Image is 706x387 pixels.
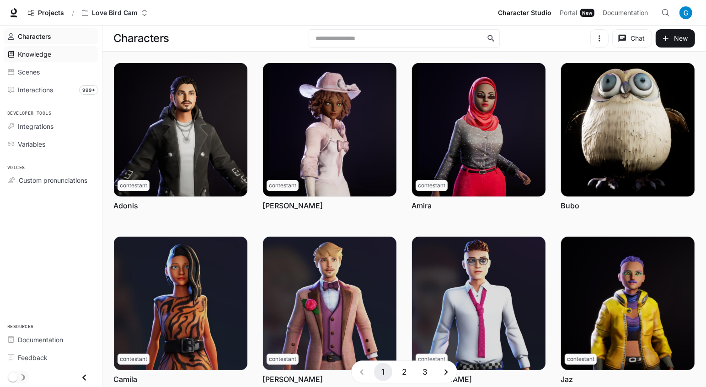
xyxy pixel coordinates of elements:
[351,360,457,383] nav: pagination navigation
[4,350,98,366] a: Feedback
[612,29,652,48] button: Chat
[603,7,648,19] span: Documentation
[18,122,53,131] span: Integrations
[4,82,98,98] a: Interactions
[4,46,98,62] a: Knowledge
[18,85,53,95] span: Interactions
[8,372,17,382] span: Dark mode toggle
[679,6,692,19] img: User avatar
[113,201,138,211] a: Adonis
[412,63,546,196] img: Amira
[437,363,455,381] button: Go to next page
[18,49,51,59] span: Knowledge
[263,63,396,196] img: Amanda
[38,9,64,17] span: Projects
[113,29,169,48] h1: Characters
[79,85,98,95] span: 999+
[18,32,51,41] span: Characters
[92,9,138,17] p: Love Bird Cam
[561,201,579,211] a: Bubo
[560,7,577,19] span: Portal
[18,335,63,345] span: Documentation
[68,8,78,18] div: /
[580,9,594,17] div: New
[263,237,396,370] img: Chad
[677,4,695,22] button: User avatar
[657,4,675,22] button: Open Command Menu
[114,237,247,370] img: Camila
[18,139,45,149] span: Variables
[561,237,695,370] img: Jaz
[78,4,152,22] button: Open workspace menu
[599,4,655,22] a: Documentation
[412,237,546,370] img: Ethan
[395,363,413,381] button: Go to page 2
[4,332,98,348] a: Documentation
[4,136,98,152] a: Variables
[262,201,323,211] a: [PERSON_NAME]
[416,363,434,381] button: Go to page 3
[4,64,98,80] a: Scenes
[556,4,598,22] a: PortalNew
[114,63,247,196] img: Adonis
[4,118,98,134] a: Integrations
[74,368,95,387] button: Close drawer
[412,201,432,211] a: Amira
[24,4,68,22] a: Go to projects
[18,353,48,362] span: Feedback
[656,29,695,48] button: New
[4,172,98,188] a: Custom pronunciations
[494,4,555,22] a: Character Studio
[498,7,551,19] span: Character Studio
[18,67,40,77] span: Scenes
[561,63,695,196] img: Bubo
[19,175,87,185] span: Custom pronunciations
[374,363,392,381] button: page 1
[4,28,98,44] a: Characters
